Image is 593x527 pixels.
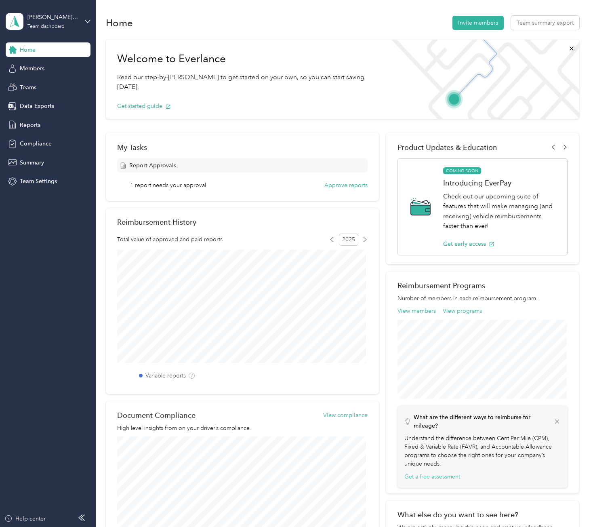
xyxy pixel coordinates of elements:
button: Invite members [452,16,504,30]
span: Report Approvals [129,161,176,170]
span: Reports [20,121,40,129]
iframe: Everlance-gr Chat Button Frame [548,482,593,527]
span: Teams [20,83,36,92]
span: COMING SOON [443,167,481,175]
label: Variable reports [145,371,186,380]
p: Understand the difference between Cent Per Mile (CPM), Fixed & Variable Rate (FAVR), and Accounta... [404,434,561,468]
p: Check out our upcoming suite of features that will make managing (and receiving) vehicle reimburs... [443,192,559,231]
button: View programs [443,307,482,315]
button: View members [397,307,436,315]
button: View compliance [323,411,368,419]
p: Number of members in each reimbursement program. [397,294,568,303]
span: Product Updates & Education [397,143,497,152]
button: Get a free assessment [404,472,460,481]
span: 2025 [339,234,358,246]
div: My Tasks [117,143,368,152]
span: Data Exports [20,102,54,110]
div: What else do you want to see here? [397,510,568,519]
span: Home [20,46,36,54]
span: Team Settings [20,177,57,186]
h1: Introducing EverPay [443,179,559,187]
p: High level insights from on your driver’s compliance. [117,424,368,432]
h2: Reimbursement Programs [397,281,568,290]
p: What are the different ways to reimburse for mileage? [414,413,553,430]
img: Welcome to everlance [384,40,579,119]
h2: Document Compliance [117,411,196,419]
h1: Welcome to Everlance [117,53,372,65]
div: [PERSON_NAME]'s Team [27,13,78,21]
div: Team dashboard [27,24,65,29]
button: Approve reports [324,181,368,190]
span: 1 report needs your approval [130,181,206,190]
span: Summary [20,158,44,167]
button: Get started guide [117,102,171,110]
h1: Home [106,19,133,27]
p: Read our step-by-[PERSON_NAME] to get started on your own, so you can start saving [DATE]. [117,72,372,92]
button: Get early access [443,240,494,248]
span: Total value of approved and paid reports [117,235,223,244]
button: Help center [4,514,46,523]
h2: Reimbursement History [117,218,196,226]
span: Members [20,64,44,73]
button: Team summary export [511,16,579,30]
span: Compliance [20,139,52,148]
